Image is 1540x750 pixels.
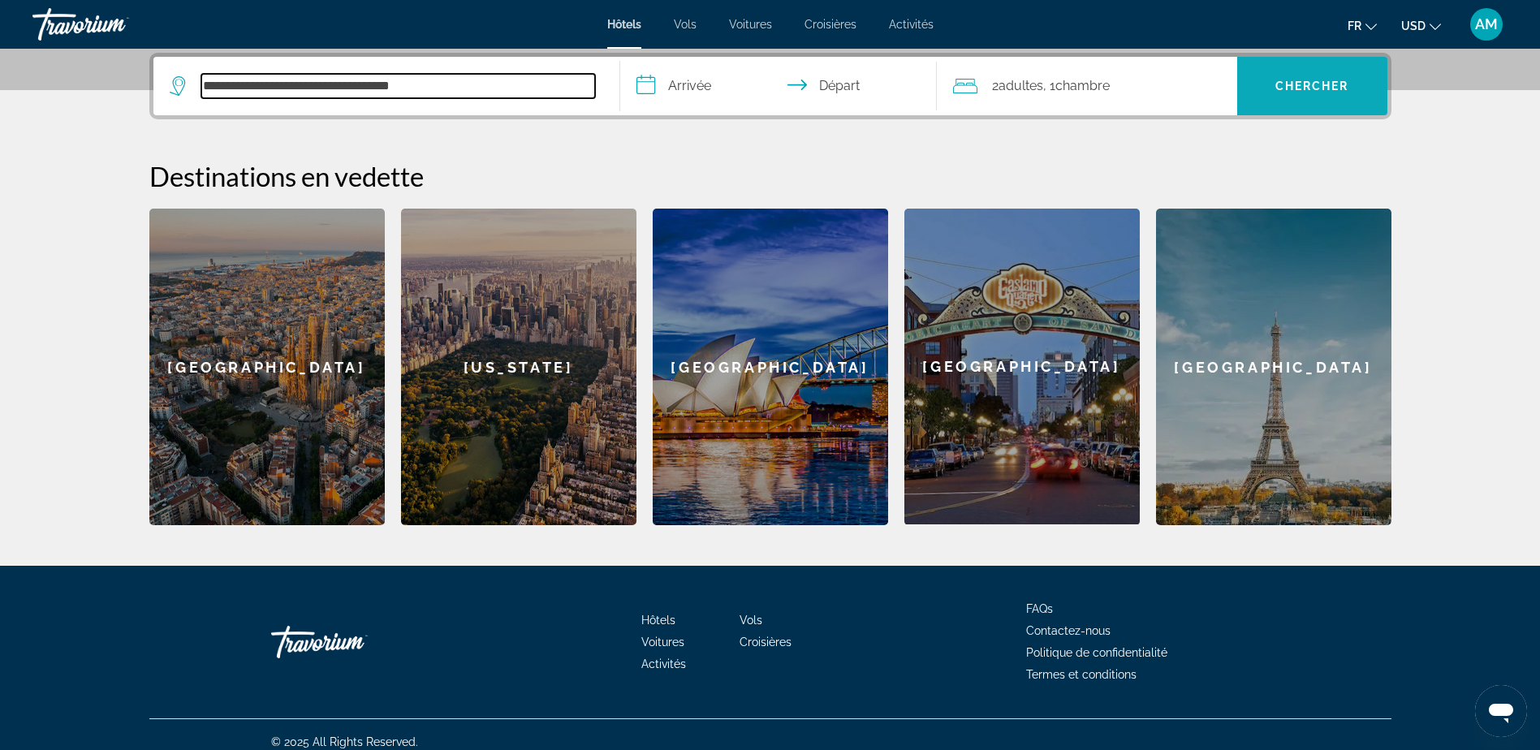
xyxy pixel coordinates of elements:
[1475,685,1527,737] iframe: Bouton de lancement de la fenêtre de messagerie
[1348,14,1377,37] button: Change language
[805,18,856,31] a: Croisières
[740,636,792,649] a: Croisières
[149,160,1391,192] h2: Destinations en vedette
[1401,19,1426,32] span: USD
[1237,57,1387,115] button: Search
[641,657,686,670] a: Activités
[937,57,1237,115] button: Travelers: 2 adults, 0 children
[641,636,684,649] a: Voitures
[1026,668,1137,681] a: Termes et conditions
[999,78,1043,93] span: Adultes
[641,614,675,627] a: Hôtels
[729,18,772,31] a: Voitures
[401,209,636,525] a: New York[US_STATE]
[1348,19,1361,32] span: fr
[1156,209,1391,525] a: Paris[GEOGRAPHIC_DATA]
[653,209,888,525] div: [GEOGRAPHIC_DATA]
[1026,624,1111,637] a: Contactez-nous
[1465,7,1508,41] button: User Menu
[1275,80,1349,93] span: Chercher
[271,735,418,748] span: © 2025 All Rights Reserved.
[1043,75,1110,97] span: , 1
[201,74,595,98] input: Search hotel destination
[149,209,385,525] div: [GEOGRAPHIC_DATA]
[992,75,1043,97] span: 2
[401,209,636,525] div: [US_STATE]
[1475,16,1498,32] span: AM
[1055,78,1110,93] span: Chambre
[904,209,1140,525] a: San Diego[GEOGRAPHIC_DATA]
[740,614,762,627] a: Vols
[1026,646,1167,659] a: Politique de confidentialité
[1401,14,1441,37] button: Change currency
[149,209,385,525] a: Barcelona[GEOGRAPHIC_DATA]
[271,618,434,666] a: Go Home
[904,209,1140,524] div: [GEOGRAPHIC_DATA]
[32,3,195,45] a: Travorium
[153,57,1387,115] div: Search widget
[674,18,697,31] a: Vols
[1156,209,1391,525] div: [GEOGRAPHIC_DATA]
[889,18,934,31] a: Activités
[1026,602,1053,615] a: FAQs
[620,57,937,115] button: Select check in and out date
[607,18,641,31] a: Hôtels
[653,209,888,525] a: Sydney[GEOGRAPHIC_DATA]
